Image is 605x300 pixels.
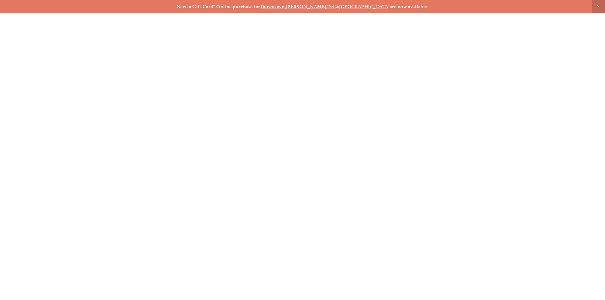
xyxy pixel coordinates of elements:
[285,4,286,10] strong: ,
[260,4,285,10] a: Downtown
[339,4,390,10] a: [GEOGRAPHIC_DATA]
[336,4,339,10] strong: &
[286,4,336,10] a: [PERSON_NAME] Dell
[177,4,260,10] strong: Need a Gift Card? Online purchase for
[390,4,428,10] strong: are now available.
